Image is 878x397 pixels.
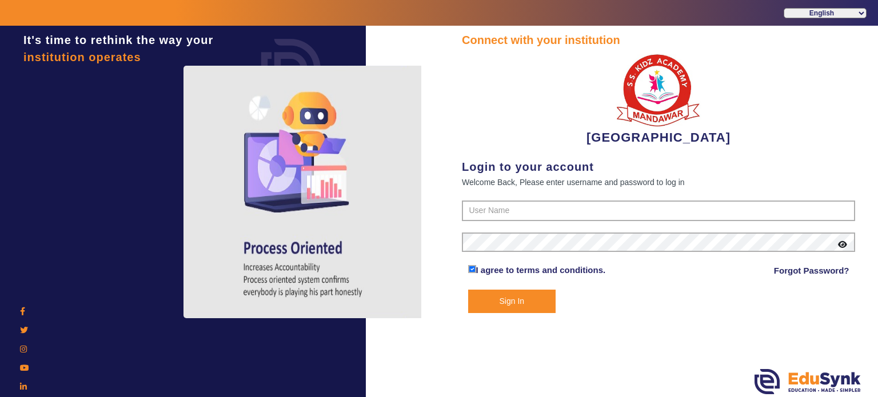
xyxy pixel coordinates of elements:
[23,51,141,63] span: institution operates
[468,290,556,313] button: Sign In
[462,200,855,221] input: User Name
[248,26,334,111] img: login.png
[23,34,213,46] span: It's time to rethink the way your
[462,31,855,49] div: Connect with your institution
[774,264,849,278] a: Forgot Password?
[755,369,861,394] img: edusynk.png
[462,175,855,189] div: Welcome Back, Please enter username and password to log in
[616,49,701,128] img: b9104f0a-387a-4379-b368-ffa933cda262
[183,66,424,318] img: login4.png
[476,265,606,275] a: I agree to terms and conditions.
[462,158,855,175] div: Login to your account
[462,49,855,147] div: [GEOGRAPHIC_DATA]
